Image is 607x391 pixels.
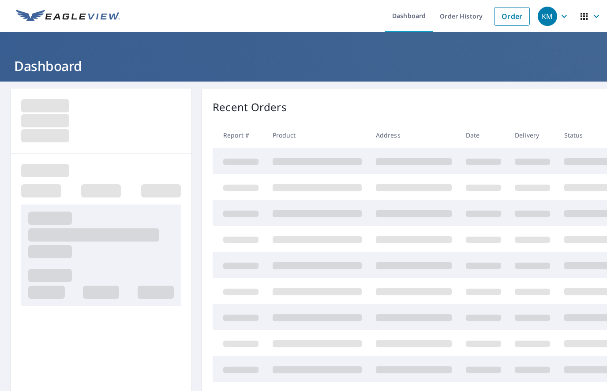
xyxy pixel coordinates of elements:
img: EV Logo [16,10,120,23]
th: Report # [213,122,266,148]
th: Product [266,122,369,148]
p: Recent Orders [213,99,287,115]
h1: Dashboard [11,57,596,75]
th: Address [369,122,459,148]
th: Delivery [508,122,557,148]
div: KM [538,7,557,26]
a: Order [494,7,530,26]
th: Date [459,122,508,148]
